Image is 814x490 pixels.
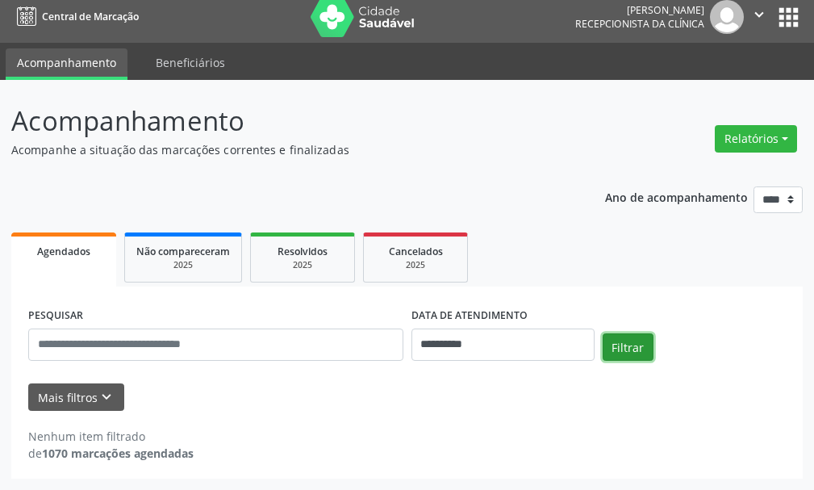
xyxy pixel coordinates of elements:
button: apps [774,3,803,31]
a: Beneficiários [144,48,236,77]
span: Agendados [37,245,90,258]
div: [PERSON_NAME] [575,3,704,17]
i:  [750,6,768,23]
div: 2025 [375,259,456,271]
strong: 1070 marcações agendadas [42,446,194,461]
a: Acompanhamento [6,48,127,80]
label: DATA DE ATENDIMENTO [411,304,528,329]
div: 2025 [262,259,343,271]
span: Recepcionista da clínica [575,17,704,31]
a: Central de Marcação [11,3,139,30]
span: Central de Marcação [42,10,139,23]
div: Nenhum item filtrado [28,428,194,445]
button: Filtrar [603,333,653,361]
label: PESQUISAR [28,304,83,329]
button: Mais filtroskeyboard_arrow_down [28,383,124,412]
p: Acompanhamento [11,101,566,141]
p: Ano de acompanhamento [605,186,748,207]
button: Relatórios [715,125,797,153]
span: Não compareceram [136,245,230,258]
span: Cancelados [389,245,443,258]
p: Acompanhe a situação das marcações correntes e finalizadas [11,141,566,158]
span: Resolvidos [278,245,328,258]
div: 2025 [136,259,230,271]
i: keyboard_arrow_down [98,388,115,406]
div: de [28,445,194,462]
